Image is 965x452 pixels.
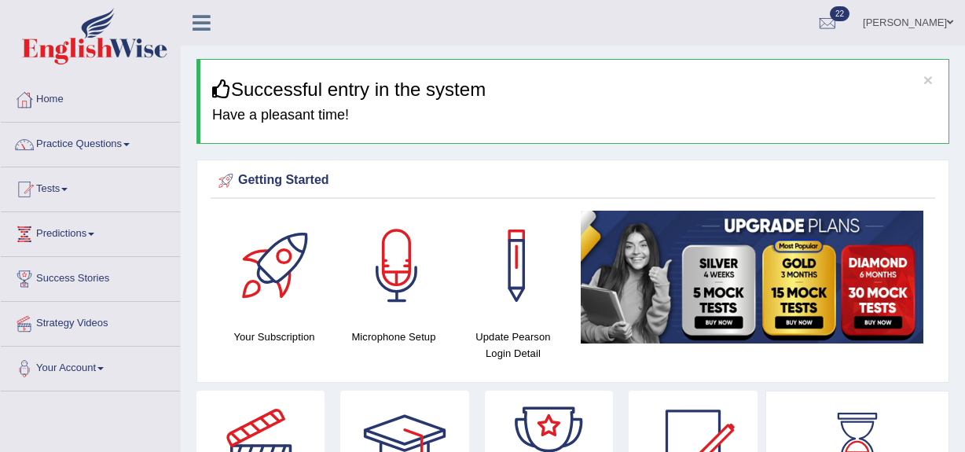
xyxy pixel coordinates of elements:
a: Tests [1,167,180,207]
span: 22 [830,6,849,21]
img: small5.jpg [581,211,923,344]
h4: Microphone Setup [342,329,446,345]
a: Strategy Videos [1,302,180,341]
h4: Update Pearson Login Detail [461,329,565,362]
button: × [923,72,933,88]
a: Home [1,78,180,117]
h3: Successful entry in the system [212,79,937,100]
a: Success Stories [1,257,180,296]
a: Practice Questions [1,123,180,162]
h4: Your Subscription [222,329,326,345]
a: Predictions [1,212,180,252]
a: Your Account [1,347,180,386]
div: Getting Started [215,169,931,193]
h4: Have a pleasant time! [212,108,937,123]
